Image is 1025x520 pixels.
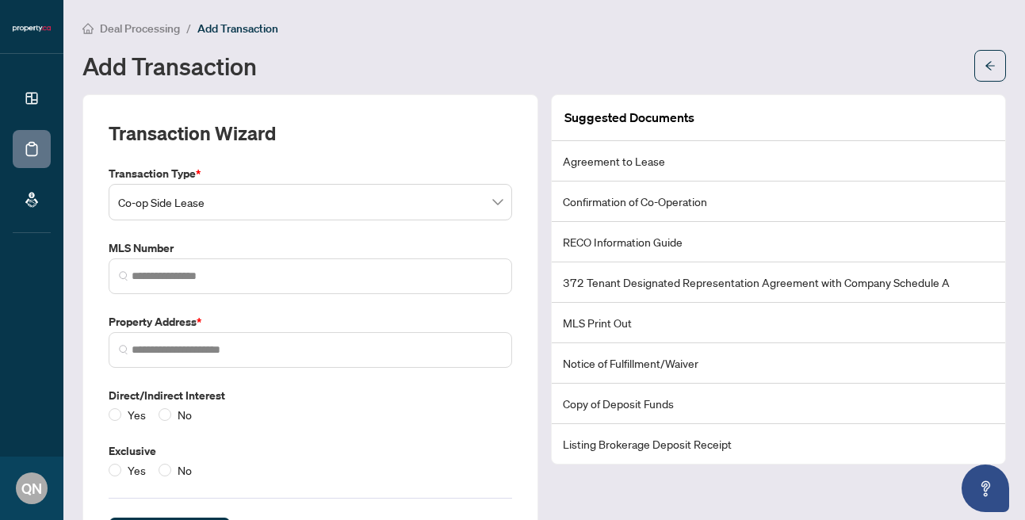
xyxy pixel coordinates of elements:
li: RECO Information Guide [552,222,1006,262]
label: Transaction Type [109,165,512,182]
span: home [82,23,94,34]
label: Exclusive [109,442,512,460]
span: No [171,461,198,479]
label: MLS Number [109,239,512,257]
span: Yes [121,461,152,479]
h2: Transaction Wizard [109,120,276,146]
span: arrow-left [985,60,996,71]
label: Direct/Indirect Interest [109,387,512,404]
span: QN [21,477,42,499]
span: Yes [121,406,152,423]
h1: Add Transaction [82,53,257,78]
li: Copy of Deposit Funds [552,384,1006,424]
img: logo [13,24,51,33]
label: Property Address [109,313,512,331]
li: 372 Tenant Designated Representation Agreement with Company Schedule A [552,262,1006,303]
li: MLS Print Out [552,303,1006,343]
button: Open asap [962,465,1009,512]
article: Suggested Documents [564,108,694,128]
li: / [186,19,191,37]
img: search_icon [119,271,128,281]
span: Deal Processing [100,21,180,36]
li: Notice of Fulfillment/Waiver [552,343,1006,384]
span: Add Transaction [197,21,278,36]
img: search_icon [119,345,128,354]
li: Agreement to Lease [552,141,1006,182]
span: Co-op Side Lease [118,187,503,217]
li: Confirmation of Co-Operation [552,182,1006,222]
span: No [171,406,198,423]
li: Listing Brokerage Deposit Receipt [552,424,1006,464]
